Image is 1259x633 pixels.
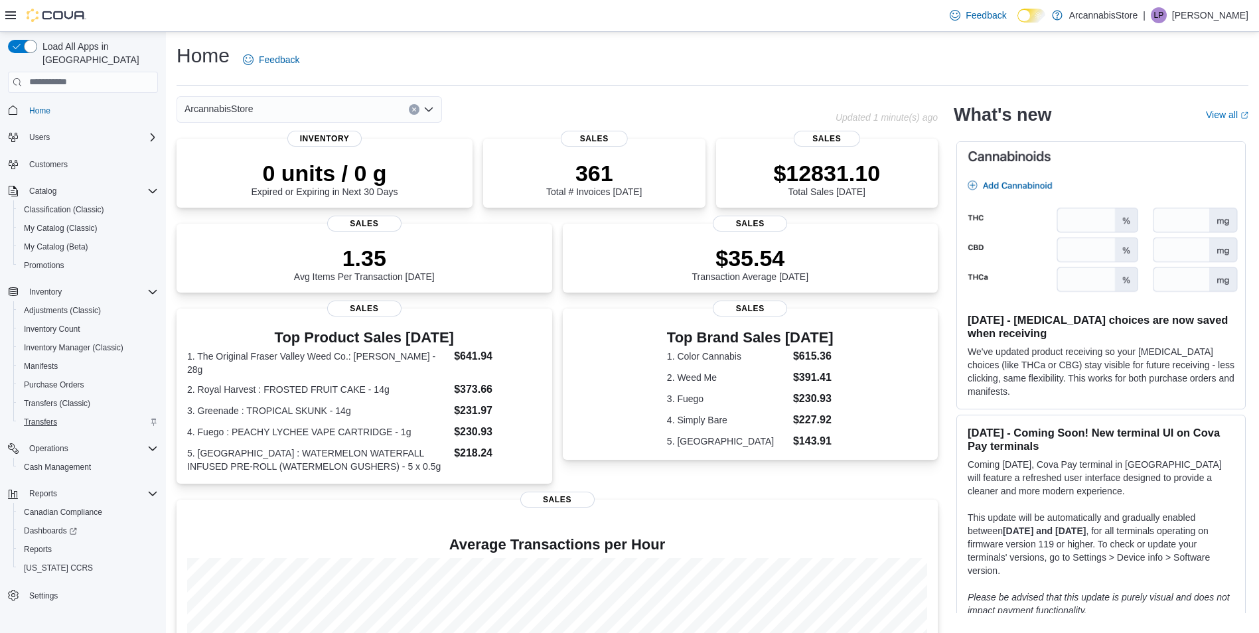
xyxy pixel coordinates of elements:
[24,441,158,457] span: Operations
[454,403,541,419] dd: $231.97
[423,104,434,115] button: Open list of options
[3,101,163,120] button: Home
[968,345,1234,398] p: We've updated product receiving so your [MEDICAL_DATA] choices (like THCa or CBG) stay visible fo...
[667,435,788,448] dt: 5. [GEOGRAPHIC_DATA]
[3,283,163,301] button: Inventory
[24,156,158,173] span: Customers
[667,413,788,427] dt: 4. Simply Bare
[13,458,163,476] button: Cash Management
[968,313,1234,340] h3: [DATE] - [MEDICAL_DATA] choices are now saved when receiving
[327,301,402,316] span: Sales
[454,445,541,461] dd: $218.24
[1206,109,1248,120] a: View allExternal link
[3,182,163,200] button: Catalog
[793,391,834,407] dd: $230.93
[13,219,163,238] button: My Catalog (Classic)
[692,245,808,271] p: $35.54
[3,155,163,174] button: Customers
[19,239,158,255] span: My Catalog (Beta)
[19,358,158,374] span: Manifests
[24,588,63,604] a: Settings
[259,53,299,66] span: Feedback
[24,342,123,353] span: Inventory Manager (Classic)
[13,301,163,320] button: Adjustments (Classic)
[19,220,103,236] a: My Catalog (Classic)
[3,439,163,458] button: Operations
[19,395,158,411] span: Transfers (Classic)
[29,591,58,601] span: Settings
[29,488,57,499] span: Reports
[454,424,541,440] dd: $230.93
[294,245,435,282] div: Avg Items Per Transaction [DATE]
[13,338,163,357] button: Inventory Manager (Classic)
[1069,7,1138,23] p: ArcannabisStore
[24,462,91,472] span: Cash Management
[24,204,104,215] span: Classification (Classic)
[287,131,362,147] span: Inventory
[29,105,50,116] span: Home
[24,507,102,518] span: Canadian Compliance
[24,102,158,119] span: Home
[19,239,94,255] a: My Catalog (Beta)
[1240,111,1248,119] svg: External link
[19,414,158,430] span: Transfers
[454,348,541,364] dd: $641.94
[1154,7,1164,23] span: LP
[187,447,449,473] dt: 5. [GEOGRAPHIC_DATA] : WATERMELON WATERFALL INFUSED PRE-ROLL (WATERMELON GUSHERS) - 5 x 0.5g
[667,392,788,405] dt: 3. Fuego
[27,9,86,22] img: Cova
[19,220,158,236] span: My Catalog (Classic)
[24,380,84,390] span: Purchase Orders
[13,376,163,394] button: Purchase Orders
[24,324,80,334] span: Inventory Count
[19,202,110,218] a: Classification (Classic)
[546,160,642,197] div: Total # Invoices [DATE]
[520,492,595,508] span: Sales
[24,103,56,119] a: Home
[24,441,74,457] button: Operations
[968,592,1230,616] em: Please be advised that this update is purely visual and does not impact payment functionality.
[29,186,56,196] span: Catalog
[19,504,108,520] a: Canadian Compliance
[793,412,834,428] dd: $227.92
[19,504,158,520] span: Canadian Compliance
[19,257,70,273] a: Promotions
[19,202,158,218] span: Classification (Classic)
[1151,7,1167,23] div: Luke Periccos
[24,417,57,427] span: Transfers
[966,9,1006,22] span: Feedback
[19,321,158,337] span: Inventory Count
[24,260,64,271] span: Promotions
[968,458,1234,498] p: Coming [DATE], Cova Pay terminal in [GEOGRAPHIC_DATA] will feature a refreshed user interface des...
[19,541,158,557] span: Reports
[793,370,834,386] dd: $391.41
[13,559,163,577] button: [US_STATE] CCRS
[294,245,435,271] p: 1.35
[793,433,834,449] dd: $143.91
[546,160,642,186] p: 361
[29,132,50,143] span: Users
[24,305,101,316] span: Adjustments (Classic)
[713,216,787,232] span: Sales
[24,361,58,372] span: Manifests
[19,303,158,318] span: Adjustments (Classic)
[968,511,1234,577] p: This update will be automatically and gradually enabled between , for all terminals operating on ...
[24,284,158,300] span: Inventory
[19,303,106,318] a: Adjustments (Classic)
[667,371,788,384] dt: 2. Weed Me
[327,216,402,232] span: Sales
[692,245,808,282] div: Transaction Average [DATE]
[13,238,163,256] button: My Catalog (Beta)
[24,486,158,502] span: Reports
[24,284,67,300] button: Inventory
[954,104,1051,125] h2: What's new
[252,160,398,186] p: 0 units / 0 g
[667,350,788,363] dt: 1. Color Cannabis
[29,159,68,170] span: Customers
[252,160,398,197] div: Expired or Expiring in Next 30 Days
[24,242,88,252] span: My Catalog (Beta)
[667,330,834,346] h3: Top Brand Sales [DATE]
[187,404,449,417] dt: 3. Greenade : TROPICAL SKUNK - 14g
[13,522,163,540] a: Dashboards
[19,321,86,337] a: Inventory Count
